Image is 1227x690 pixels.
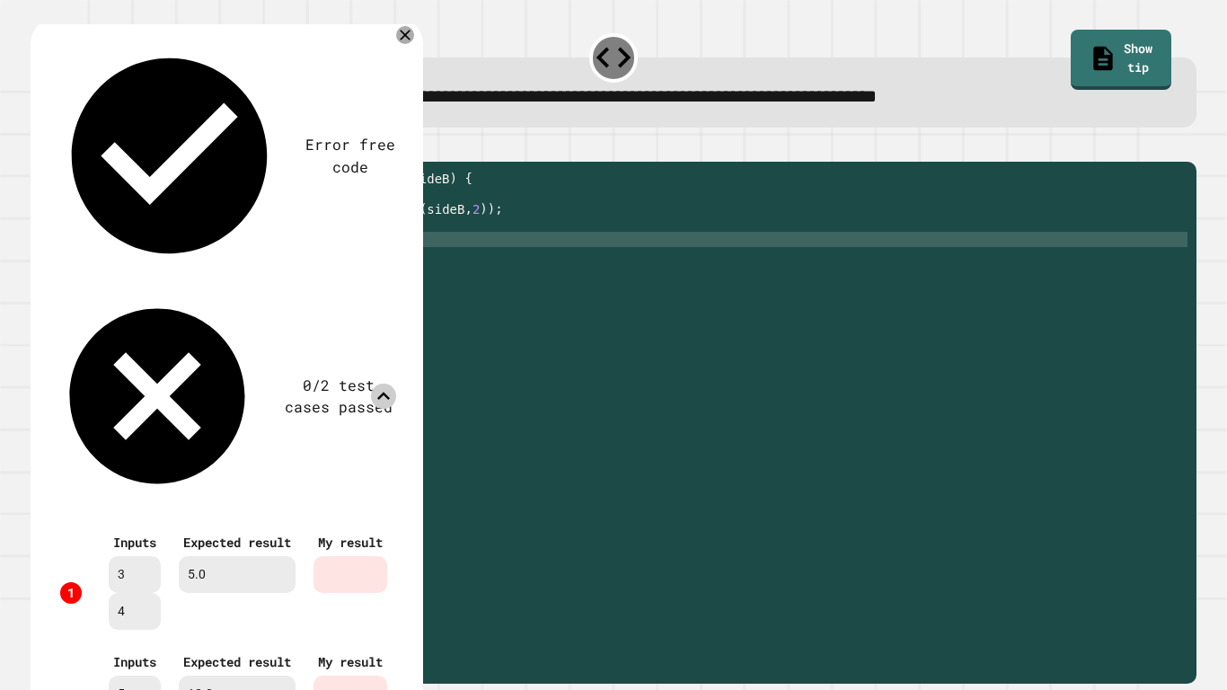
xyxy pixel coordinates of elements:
div: 1 [60,582,82,604]
div: 4 [109,593,161,630]
div: 0/2 test cases passed [280,375,396,419]
div: 3 [109,556,161,593]
div: Expected result [183,533,291,552]
div: Inputs [113,652,156,671]
div: 5.0 [179,556,296,593]
div: My result [318,652,383,671]
div: My result [318,533,383,552]
div: Inputs [113,533,156,552]
a: Show tip [1071,30,1171,90]
div: Expected result [183,652,291,671]
div: Error free code [305,134,396,178]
